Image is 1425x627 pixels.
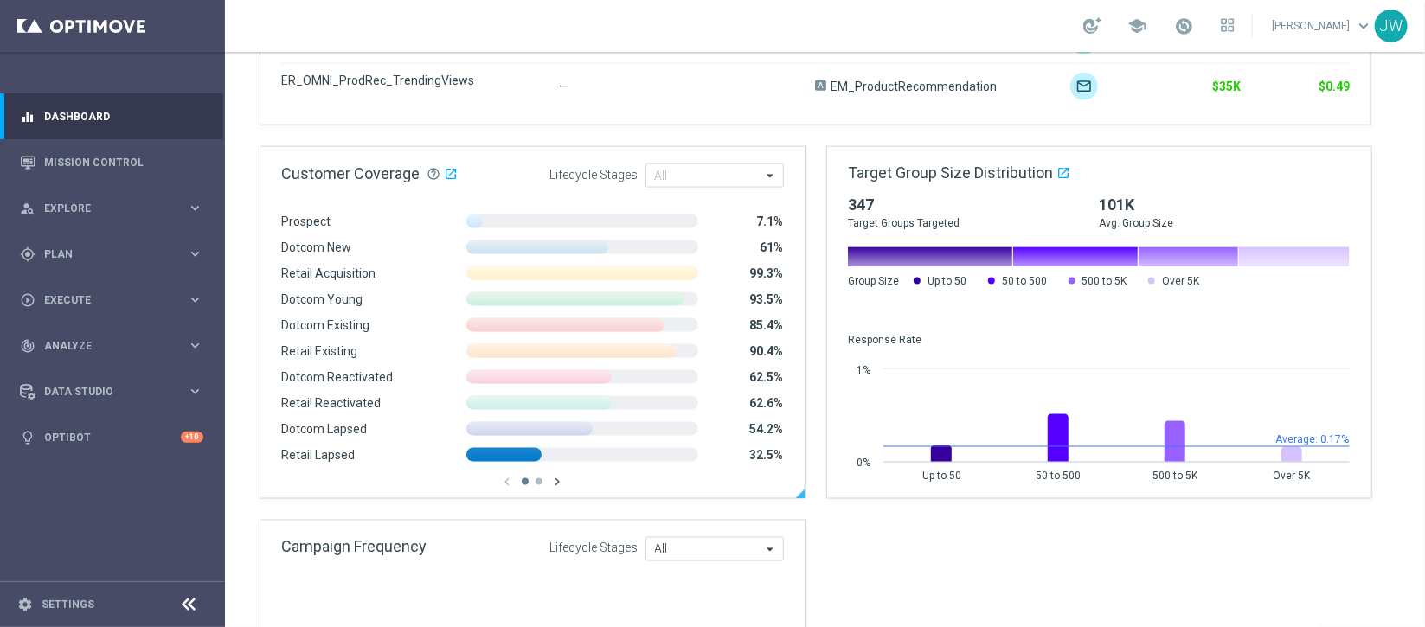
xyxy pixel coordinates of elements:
[19,156,204,170] button: Mission Control
[44,249,187,259] span: Plan
[44,203,187,214] span: Explore
[20,384,187,400] div: Data Studio
[187,383,203,400] i: keyboard_arrow_right
[20,139,203,185] div: Mission Control
[20,338,35,354] i: track_changes
[20,414,203,460] div: Optibot
[1127,16,1146,35] span: school
[19,431,204,445] button: lightbulb Optibot +10
[19,339,204,353] button: track_changes Analyze keyboard_arrow_right
[187,337,203,354] i: keyboard_arrow_right
[20,430,35,445] i: lightbulb
[42,599,94,610] a: Settings
[187,246,203,262] i: keyboard_arrow_right
[44,414,181,460] a: Optibot
[44,341,187,351] span: Analyze
[20,292,187,308] div: Execute
[20,93,203,139] div: Dashboard
[19,110,204,124] button: equalizer Dashboard
[187,200,203,216] i: keyboard_arrow_right
[44,387,187,397] span: Data Studio
[20,201,187,216] div: Explore
[20,246,187,262] div: Plan
[19,247,204,261] button: gps_fixed Plan keyboard_arrow_right
[20,109,35,125] i: equalizer
[19,385,204,399] button: Data Studio keyboard_arrow_right
[19,293,204,307] button: play_circle_outline Execute keyboard_arrow_right
[1270,13,1375,39] a: [PERSON_NAME]keyboard_arrow_down
[44,295,187,305] span: Execute
[20,338,187,354] div: Analyze
[20,201,35,216] i: person_search
[19,202,204,215] button: person_search Explore keyboard_arrow_right
[1354,16,1373,35] span: keyboard_arrow_down
[181,432,203,443] div: +10
[44,93,203,139] a: Dashboard
[44,139,203,185] a: Mission Control
[187,291,203,308] i: keyboard_arrow_right
[20,292,35,308] i: play_circle_outline
[20,246,35,262] i: gps_fixed
[17,597,33,612] i: settings
[1375,10,1408,42] div: JW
